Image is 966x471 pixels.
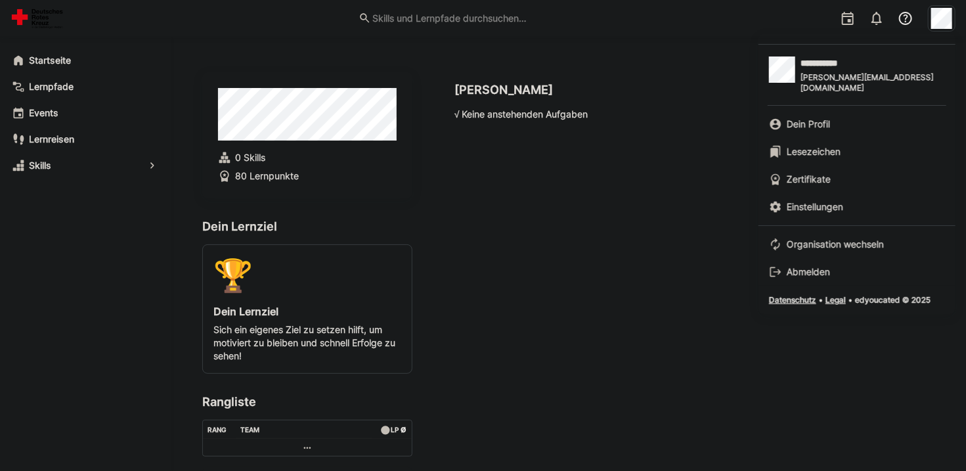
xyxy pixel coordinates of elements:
span: Legal [825,295,846,305]
span: Abmelden [787,265,830,279]
span: Datenschutz [769,295,816,305]
span: [PERSON_NAME][EMAIL_ADDRESS][DOMAIN_NAME] [801,72,945,93]
span: edyoucated © 2025 [855,295,931,305]
span: Lesezeichen [787,145,841,158]
span: • [819,295,823,305]
span: • [848,295,852,305]
span: Dein Profil [787,118,830,131]
span: Zertifikate [787,173,831,186]
span: Einstellungen [787,200,843,213]
span: Organisation wechseln [787,238,884,251]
